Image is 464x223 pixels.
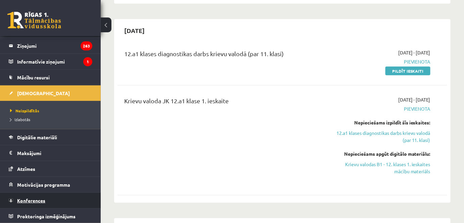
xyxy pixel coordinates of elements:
span: [DATE] - [DATE] [398,49,430,56]
a: Informatīvie ziņojumi1 [9,54,92,69]
span: [DEMOGRAPHIC_DATA] [17,90,70,96]
a: Atzīmes [9,161,92,177]
span: [DATE] - [DATE] [398,96,430,103]
div: Nepieciešams izpildīt šīs ieskaites: [335,119,430,126]
div: 12.a1 klases diagnostikas darbs krievu valodā (par 11. klasi) [124,49,325,62]
a: Konferences [9,193,92,208]
a: Krievu valodas B1 - 12. klases 1. ieskaites mācību materiāls [335,161,430,175]
span: Izlabotās [10,117,30,122]
a: Rīgas 1. Tālmācības vidusskola [7,12,61,29]
legend: Ziņojumi [17,38,92,53]
a: Ziņojumi263 [9,38,92,53]
a: 12.a1 klases diagnostikas darbs krievu valodā (par 11. klasi) [335,129,430,144]
a: Mācību resursi [9,70,92,85]
div: Nepieciešams apgūt digitālo materiālu: [335,150,430,157]
span: Mācību resursi [17,74,50,80]
a: Digitālie materiāli [9,129,92,145]
div: Krievu valoda JK 12.a1 klase 1. ieskaite [124,96,325,109]
a: Neizpildītās [10,108,94,114]
span: Atzīmes [17,166,35,172]
legend: Maksājumi [17,145,92,161]
span: Konferences [17,197,45,203]
span: Pievienota [335,105,430,112]
span: Proktoringa izmēģinājums [17,213,76,219]
i: 1 [83,57,92,66]
a: Pildīt ieskaiti [385,67,430,75]
span: Neizpildītās [10,108,39,113]
a: Maksājumi [9,145,92,161]
span: Digitālie materiāli [17,134,57,140]
a: Motivācijas programma [9,177,92,192]
legend: Informatīvie ziņojumi [17,54,92,69]
a: [DEMOGRAPHIC_DATA] [9,85,92,101]
span: Motivācijas programma [17,182,70,188]
span: Pievienota [335,58,430,65]
h2: [DATE] [118,23,151,38]
a: Izlabotās [10,116,94,122]
i: 263 [81,41,92,50]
